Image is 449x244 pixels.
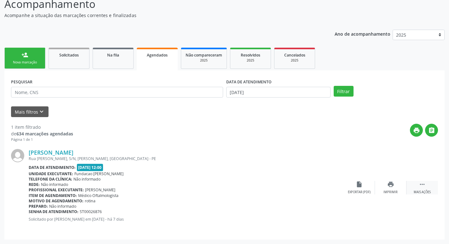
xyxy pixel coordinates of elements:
b: Telefone da clínica: [29,176,72,182]
div: Nova marcação [9,60,41,65]
div: 2025 [235,58,266,63]
strong: 634 marcações agendadas [16,131,73,137]
a: [PERSON_NAME] [29,149,73,156]
div: Exportar (PDF) [348,190,371,194]
span: Não informado [41,182,68,187]
i: print [413,127,420,134]
button:  [425,124,438,137]
i:  [428,127,435,134]
b: Rede: [29,182,40,187]
span: Médico Oftalmologista [78,193,118,198]
i: print [387,181,394,188]
i:  [419,181,426,188]
span: Na fila [107,52,119,58]
b: Profissional executante: [29,187,84,193]
b: Item de agendamento: [29,193,77,198]
b: Unidade executante: [29,171,73,176]
span: Solicitados [59,52,79,58]
div: Página 1 de 1 [11,137,73,142]
span: [PERSON_NAME] [85,187,115,193]
b: Preparo: [29,204,48,209]
span: Não compareceram [186,52,222,58]
span: Não informado [49,204,76,209]
span: rotina [85,198,95,204]
button: print [410,124,423,137]
label: PESQUISAR [11,77,32,87]
b: Senha de atendimento: [29,209,78,214]
b: Motivo de agendamento: [29,198,83,204]
input: Selecione um intervalo [226,87,331,98]
div: Mais ações [414,190,431,194]
div: person_add [21,51,28,58]
p: Acompanhe a situação das marcações correntes e finalizadas [4,12,313,19]
i: insert_drive_file [356,181,363,188]
p: Ano de acompanhamento [335,30,390,38]
span: Cancelados [284,52,305,58]
img: img [11,149,24,162]
span: Não informado [73,176,101,182]
b: Data de atendimento: [29,165,76,170]
div: Rua [PERSON_NAME], S/N, [PERSON_NAME], [GEOGRAPHIC_DATA] - PE [29,156,343,161]
span: Fundacao [PERSON_NAME] [74,171,124,176]
div: de [11,130,73,137]
input: Nome, CNS [11,87,223,98]
div: Imprimir [383,190,398,194]
span: Resolvidos [241,52,260,58]
div: 2025 [186,58,222,63]
button: Mais filtroskeyboard_arrow_down [11,106,49,117]
div: 1 item filtrado [11,124,73,130]
div: 2025 [279,58,310,63]
i: keyboard_arrow_down [38,108,45,115]
span: Agendados [147,52,168,58]
span: [DATE] 12:00 [77,164,103,171]
p: Solicitado por [PERSON_NAME] em [DATE] - há 7 dias [29,217,343,222]
button: Filtrar [334,86,354,97]
span: ST00026876 [80,209,102,214]
label: DATA DE ATENDIMENTO [226,77,272,87]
